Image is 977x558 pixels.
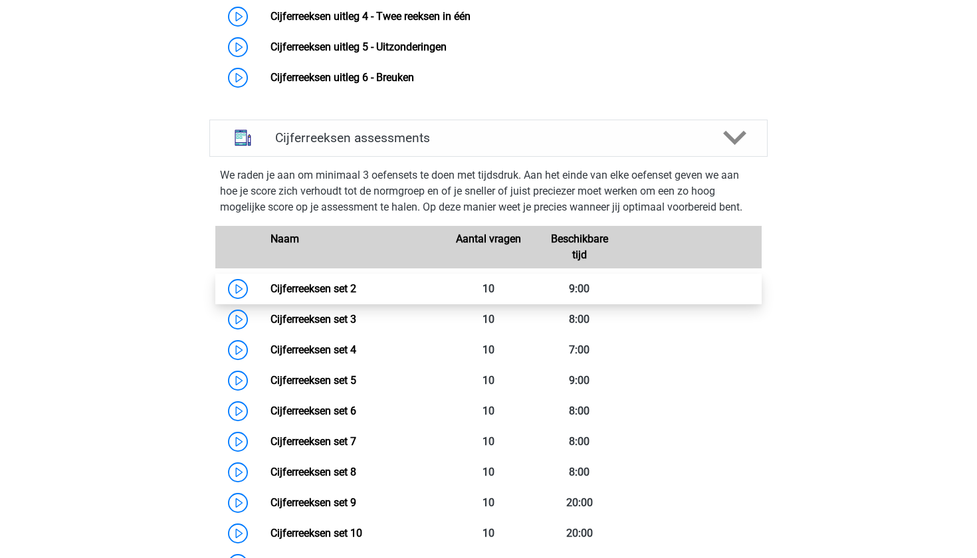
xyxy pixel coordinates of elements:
a: Cijferreeksen uitleg 5 - Uitzonderingen [271,41,447,53]
a: Cijferreeksen set 3 [271,313,356,325]
img: cijferreeksen assessments [226,121,260,155]
a: Cijferreeksen uitleg 6 - Breuken [271,71,414,84]
a: Cijferreeksen uitleg 4 - Twee reeksen in één [271,10,471,23]
div: Naam [261,231,443,263]
a: Cijferreeksen set 10 [271,527,362,539]
a: Cijferreeksen set 4 [271,343,356,356]
a: Cijferreeksen set 8 [271,466,356,478]
a: Cijferreeksen set 9 [271,496,356,509]
a: assessments Cijferreeksen assessments [204,120,773,157]
div: Beschikbare tijd [534,231,625,263]
a: Cijferreeksen set 6 [271,405,356,417]
a: Cijferreeksen set 5 [271,374,356,387]
a: Cijferreeksen set 7 [271,435,356,448]
a: Cijferreeksen set 2 [271,282,356,295]
p: We raden je aan om minimaal 3 oefensets te doen met tijdsdruk. Aan het einde van elke oefenset ge... [220,167,757,215]
h4: Cijferreeksen assessments [275,130,702,145]
div: Aantal vragen [443,231,534,263]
